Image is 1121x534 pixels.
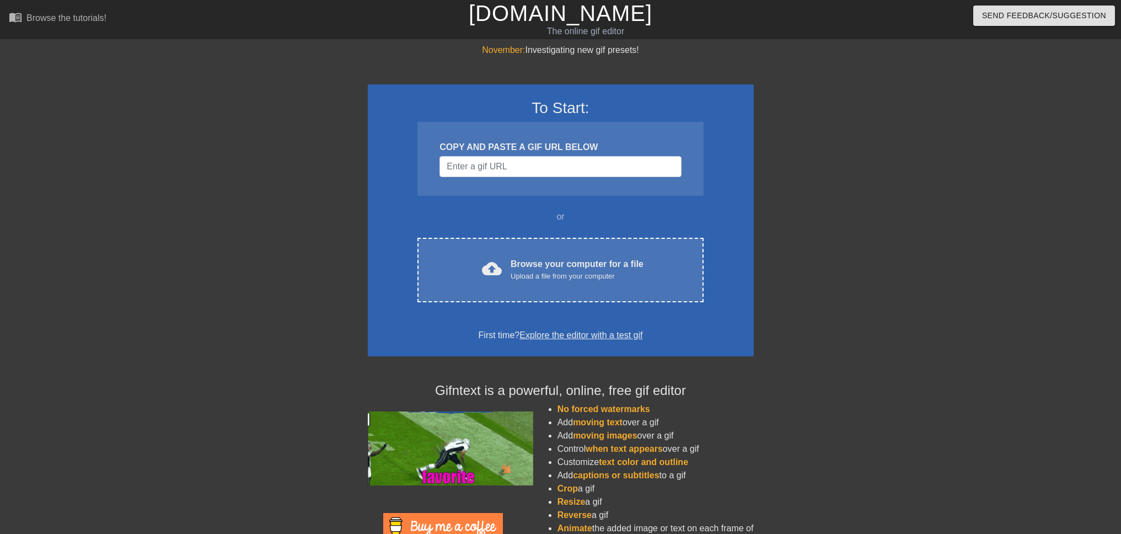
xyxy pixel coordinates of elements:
div: The online gif editor [379,25,792,38]
img: football_small.gif [368,412,533,485]
div: Browse your computer for a file [511,258,643,282]
span: when text appears [586,444,663,453]
span: Resize [557,497,586,506]
span: captions or subtitles [573,471,659,480]
button: Send Feedback/Suggestion [973,6,1115,26]
div: First time? [382,329,739,342]
div: Upload a file from your computer [511,271,643,282]
span: cloud_upload [482,259,502,279]
div: COPY AND PASTE A GIF URL BELOW [439,141,681,154]
a: Explore the editor with a test gif [519,330,642,340]
li: Control over a gif [557,442,754,456]
span: Reverse [557,510,592,520]
div: Investigating new gif presets! [368,44,754,57]
span: No forced watermarks [557,404,650,414]
span: Crop [557,484,578,493]
a: Browse the tutorials! [9,10,106,28]
h4: Gifntext is a powerful, online, free gif editor [368,383,754,399]
span: Send Feedback/Suggestion [982,9,1106,23]
li: Add to a gif [557,469,754,482]
li: a gif [557,482,754,495]
h3: To Start: [382,99,739,118]
span: November: [482,45,525,55]
span: moving images [573,431,637,440]
li: a gif [557,509,754,522]
div: or [396,210,725,223]
span: moving text [573,418,623,427]
input: Username [439,156,681,177]
span: Animate [557,524,592,533]
span: menu_book [9,10,22,24]
li: a gif [557,495,754,509]
span: text color and outline [599,457,688,467]
li: Add over a gif [557,429,754,442]
li: Add over a gif [557,416,754,429]
li: Customize [557,456,754,469]
a: [DOMAIN_NAME] [469,1,652,25]
div: Browse the tutorials! [26,13,106,23]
